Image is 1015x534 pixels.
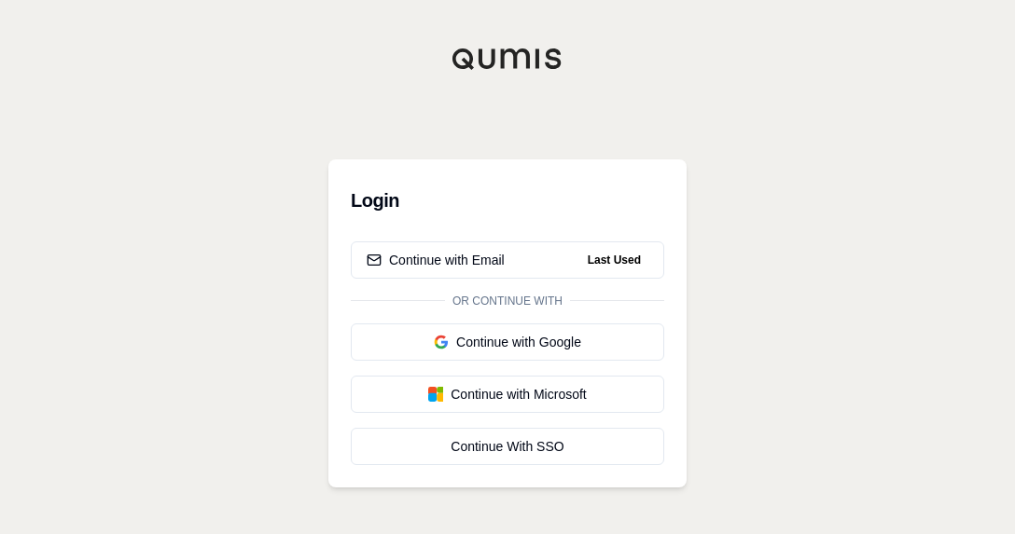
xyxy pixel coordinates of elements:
[351,182,664,219] h3: Login
[452,48,563,70] img: Qumis
[367,437,648,456] div: Continue With SSO
[351,428,664,465] a: Continue With SSO
[367,251,505,269] div: Continue with Email
[351,323,664,361] button: Continue with Google
[351,241,664,279] button: Continue with EmailLast Used
[367,385,648,404] div: Continue with Microsoft
[351,376,664,413] button: Continue with Microsoft
[445,294,570,308] span: Or continue with
[580,249,648,271] span: Last Used
[367,333,648,351] div: Continue with Google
